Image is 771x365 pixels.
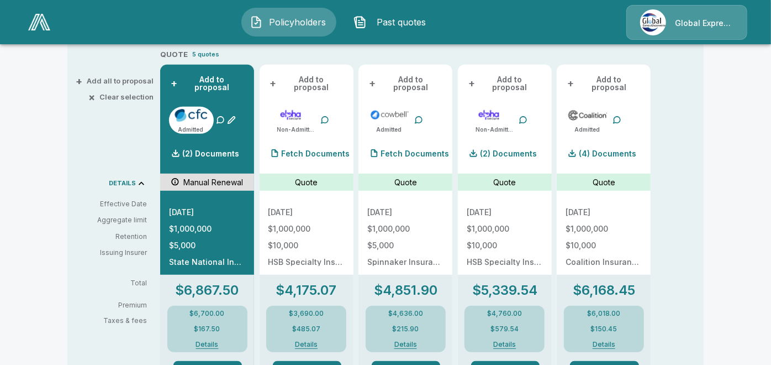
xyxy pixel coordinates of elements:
p: Global Express Underwriters [675,18,733,29]
p: [DATE] [169,208,245,216]
p: (4) Documents [579,150,636,158]
p: $167.50 [194,326,220,332]
p: Quote [295,176,318,188]
p: [DATE] [566,208,642,216]
p: Fetch Documents [381,150,449,158]
p: $4,636.00 [388,310,423,317]
p: [DATE] [367,208,443,216]
p: $4,851.90 [374,284,437,297]
button: +Add to proposal [566,74,642,93]
p: Premium [76,302,156,309]
img: elphacyberstandard [469,107,509,123]
button: Past quotes IconPast quotes [345,8,440,36]
p: Quote [593,176,615,188]
p: $10,000 [467,242,543,249]
a: Agency IconGlobal Express Underwriters [626,5,747,40]
button: +Add to proposal [268,74,345,93]
button: Details [579,341,629,348]
p: $1,000,000 [467,225,543,233]
p: $5,339.54 [472,284,537,297]
span: + [468,80,475,87]
p: Total [76,280,156,286]
p: $150.45 [590,326,617,332]
img: Agency Icon [640,9,666,35]
p: (2) Documents [480,150,537,158]
p: Admitted [574,126,608,134]
p: QUOTE [160,49,188,60]
p: Retention [76,232,147,242]
p: Fetch Documents [282,150,350,158]
p: [DATE] [268,208,345,216]
span: + [76,77,82,85]
p: DETAILS [109,180,136,186]
button: Details [183,341,232,348]
span: Policyholders [267,15,328,29]
p: Manual Renewal [183,176,243,188]
p: $5,000 [169,242,245,249]
button: +Add to proposal [367,74,443,93]
p: (2) Documents [182,150,239,158]
img: cfccyberadmitted [171,107,212,123]
span: + [369,80,376,87]
p: $6,867.50 [176,284,239,297]
p: Coalition Insurance Solutions [566,258,642,266]
p: $215.90 [392,326,419,332]
p: HSB Specialty Insurance Company: rated "A++" by A.M. Best (20%), AXIS Surplus Insurance Company: ... [467,258,543,266]
p: $1,000,000 [367,225,443,233]
p: Taxes & fees [76,317,156,324]
span: × [88,93,95,101]
p: 5 quotes [192,50,219,59]
p: $6,018.00 [587,310,620,317]
button: +Add to proposal [467,74,543,93]
span: + [567,80,574,87]
p: $1,000,000 [566,225,642,233]
p: Spinnaker Insurance Company NAIC #24376, AM Best "A-" (Excellent) Rated. [367,258,443,266]
img: Policyholders Icon [250,15,263,29]
p: $5,000 [367,242,443,249]
button: Details [282,341,331,348]
p: Issuing Insurer [76,248,147,258]
p: $10,000 [268,242,345,249]
button: Details [480,341,529,348]
img: cowbellp100 [369,107,410,123]
p: $579.54 [490,326,519,332]
p: Effective Date [76,199,147,209]
p: $3,690.00 [289,310,324,317]
p: $485.07 [292,326,320,332]
p: Quote [394,176,417,188]
span: + [171,80,177,87]
img: Past quotes Icon [353,15,367,29]
img: AA Logo [28,14,50,30]
p: State National Insurance Company Inc. [169,258,245,266]
img: elphacyberenhanced [271,107,311,123]
button: ×Clear selection [91,93,154,101]
p: [DATE] [467,208,543,216]
p: $4,175.07 [276,284,337,297]
span: Past quotes [371,15,432,29]
p: HSB Specialty Insurance Company: rated "A++" by A.M. Best (20%), AXIS Surplus Insurance Company: ... [268,258,345,266]
p: $4,760.00 [487,310,522,317]
button: +Add all to proposal [78,77,154,85]
p: Aggregate limit [76,215,147,225]
p: Non-Admitted (standard) [476,126,514,134]
p: $1,000,000 [268,225,345,233]
p: $10,000 [566,242,642,249]
p: $6,168.45 [573,284,635,297]
span: + [270,80,277,87]
p: $1,000,000 [169,225,245,233]
button: +Add to proposal [169,74,245,93]
img: coalitioncyberadmitted [568,107,608,123]
button: Policyholders IconPolicyholders [241,8,336,36]
button: Details [381,341,430,348]
p: Non-Admitted (enhanced) [277,126,316,134]
p: $6,700.00 [190,310,225,317]
p: Admitted [178,126,212,134]
p: Admitted [376,126,410,134]
p: Quote [493,176,516,188]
